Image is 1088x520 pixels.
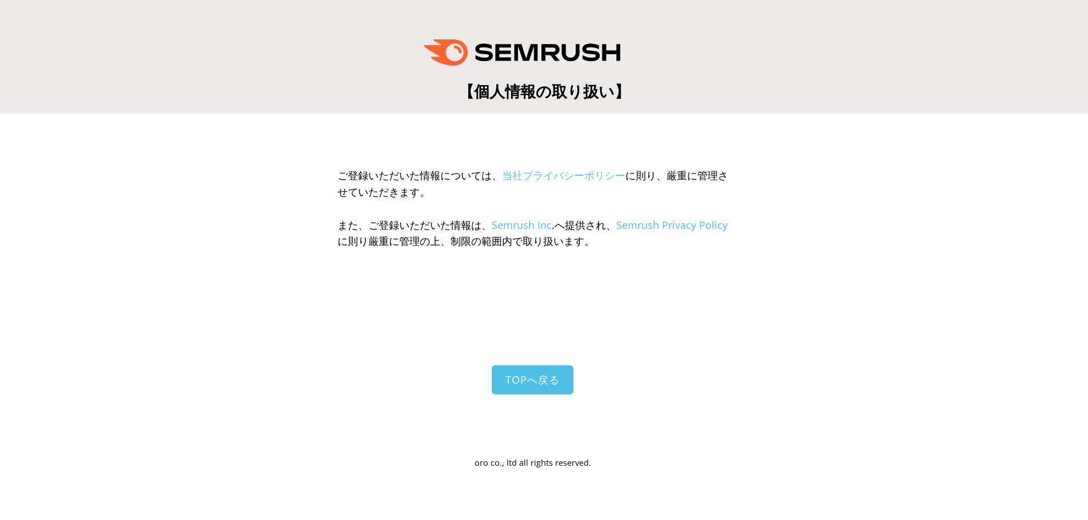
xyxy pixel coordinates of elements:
a: 当社プライバシーポリシー [502,168,625,182]
span: また、ご登録いただいた情報は、 .へ提供され、 に則り厳重に管理の上、制限の範囲内で取り扱います。 [338,218,728,248]
span: TOPへ戻る [505,373,560,386]
a: TOPへ戻る [492,365,573,394]
span: oro co., ltd all rights reserved. [475,457,591,468]
span: ご登録いただいた情報については、 に則り、厳重に管理させていただきます。 [338,168,728,199]
a: Semrush Inc [492,218,552,232]
a: Semrush Privacy Policy [616,218,728,232]
span: 【個人情報の取り扱い】 [459,80,630,102]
